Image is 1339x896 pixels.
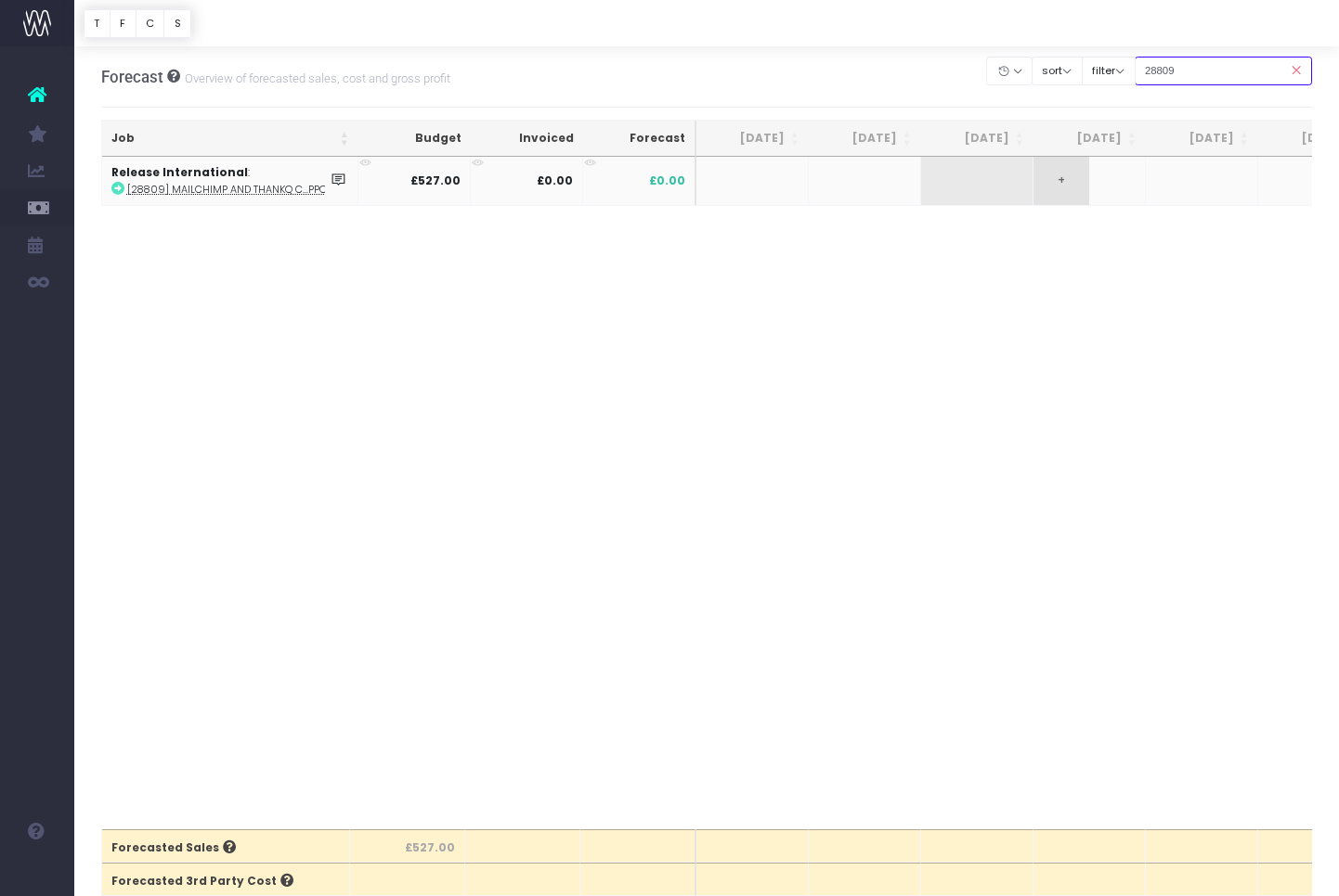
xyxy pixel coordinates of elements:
span: Forecasted Sales [111,839,236,856]
abbr: [28809] Mailchimp and ThankQ CRM Support [127,183,338,197]
button: S [163,9,191,38]
button: filter [1082,57,1136,85]
span: Forecast [101,68,163,86]
td: : [102,157,358,205]
img: images/default_profile_image.png [23,859,51,887]
th: Job: activate to sort column ascending [102,121,358,157]
strong: Release International [111,164,248,180]
input: Search... [1135,57,1313,85]
span: + [1033,157,1089,205]
strong: £0.00 [537,173,573,188]
th: Aug 25: activate to sort column ascending [921,121,1033,157]
th: Forecast [583,121,696,157]
small: Overview of forecasted sales, cost and gross profit [180,68,450,86]
th: Invoiced [471,121,583,157]
button: C [136,9,165,38]
th: Sep 25: activate to sort column ascending [1033,121,1146,157]
strong: £527.00 [410,173,461,188]
th: Forecasted 3rd Party Cost [102,863,350,896]
div: Vertical button group [84,9,191,38]
span: £0.00 [649,173,685,189]
th: Oct 25: activate to sort column ascending [1146,121,1258,157]
th: Jun 25: activate to sort column ascending [696,121,809,157]
th: Jul 25: activate to sort column ascending [809,121,921,157]
button: sort [1032,57,1083,85]
th: £527.00 [350,829,465,863]
th: Budget [358,121,471,157]
button: T [84,9,110,38]
button: F [110,9,136,38]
